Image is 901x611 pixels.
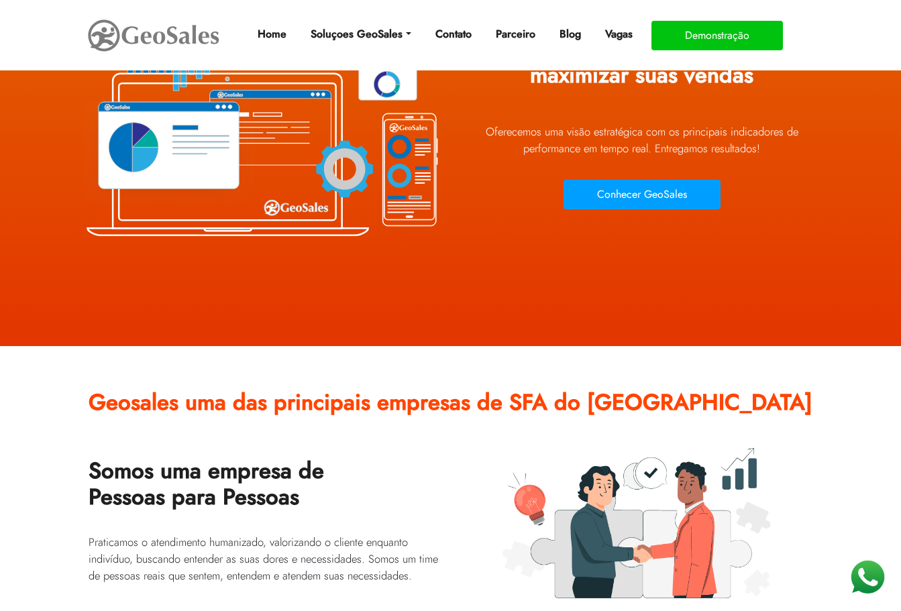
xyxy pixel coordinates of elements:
button: Demonstração [651,21,783,50]
a: Blog [554,21,586,48]
a: Vagas [600,21,638,48]
p: Oferecemos uma visão estratégica com os principais indicadores de performance em tempo real. Ent... [461,123,823,157]
img: GeoSales [87,17,221,54]
img: WhatsApp [847,557,888,598]
button: Conhecer GeoSales [564,180,721,209]
p: Praticamos o atendimento humanizado, valorizando o cliente enquanto indivíduo, buscando entender ... [89,534,441,584]
a: Parceiro [490,21,541,48]
a: Contato [430,21,477,48]
h2: Geosales uma das principais empresas de SFA do [GEOGRAPHIC_DATA] [89,380,813,436]
h2: Somos uma empresa de Pessoas para Pessoas [89,448,441,531]
a: Home [252,21,292,48]
a: Soluçoes GeoSales [305,21,416,48]
img: Plataforma GeoSales [502,448,771,599]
